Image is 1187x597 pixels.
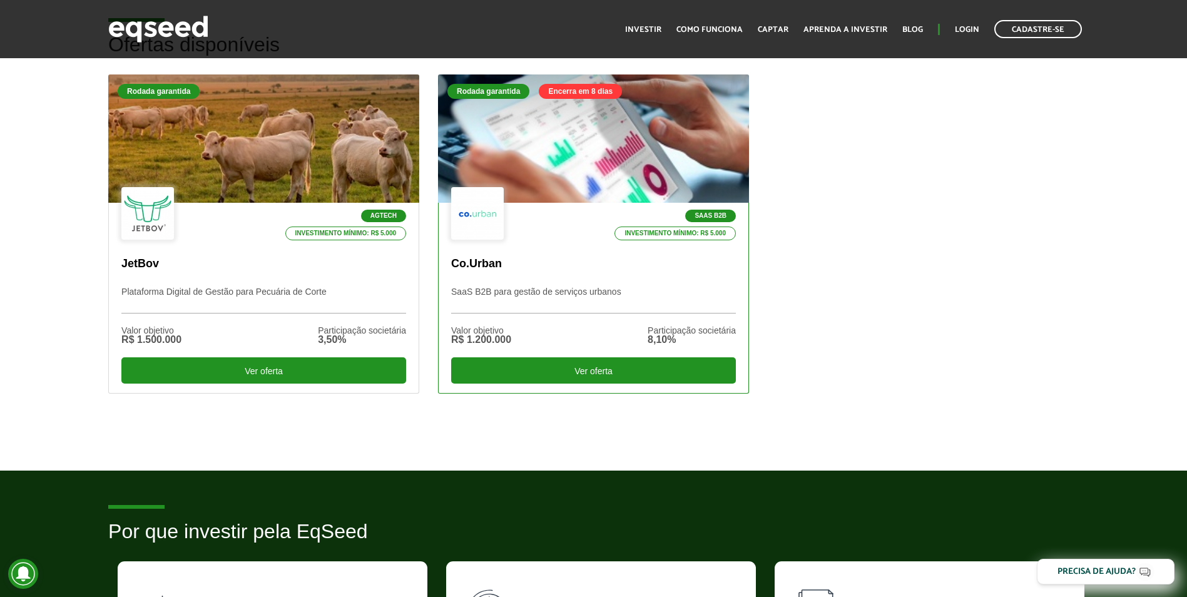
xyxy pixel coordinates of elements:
[685,210,736,222] p: SaaS B2B
[539,84,622,99] div: Encerra em 8 dias
[614,227,736,240] p: Investimento mínimo: R$ 5.000
[108,521,1079,561] h2: Por que investir pela EqSeed
[451,335,511,345] div: R$ 1.200.000
[318,335,406,345] div: 3,50%
[121,257,406,271] p: JetBov
[451,326,511,335] div: Valor objetivo
[955,26,979,34] a: Login
[803,26,887,34] a: Aprenda a investir
[121,357,406,384] div: Ver oferta
[451,257,736,271] p: Co.Urban
[121,287,406,314] p: Plataforma Digital de Gestão para Pecuária de Corte
[625,26,661,34] a: Investir
[447,84,529,99] div: Rodada garantida
[118,84,200,99] div: Rodada garantida
[451,357,736,384] div: Ver oferta
[902,26,923,34] a: Blog
[108,13,208,46] img: EqSeed
[121,335,181,345] div: R$ 1.500.000
[318,326,406,335] div: Participação societária
[994,20,1082,38] a: Cadastre-se
[108,74,419,394] a: Rodada garantida Agtech Investimento mínimo: R$ 5.000 JetBov Plataforma Digital de Gestão para Pe...
[648,335,736,345] div: 8,10%
[451,287,736,314] p: SaaS B2B para gestão de serviços urbanos
[758,26,788,34] a: Captar
[285,227,407,240] p: Investimento mínimo: R$ 5.000
[676,26,743,34] a: Como funciona
[438,74,749,394] a: Rodada garantida Encerra em 8 dias SaaS B2B Investimento mínimo: R$ 5.000 Co.Urban SaaS B2B para ...
[648,326,736,335] div: Participação societária
[361,210,406,222] p: Agtech
[121,326,181,335] div: Valor objetivo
